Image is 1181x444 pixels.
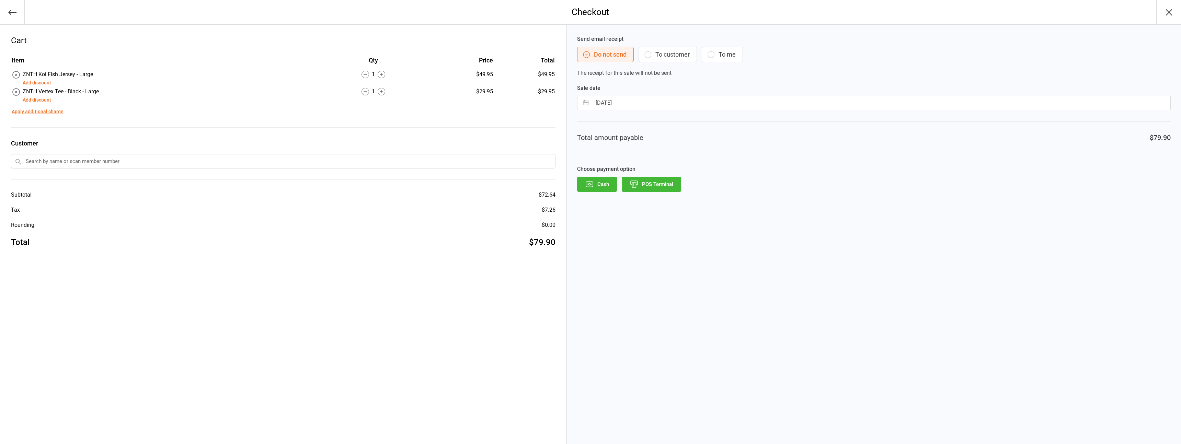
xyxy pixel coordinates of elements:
[319,70,428,79] div: 1
[577,177,617,192] button: Cash
[577,47,634,62] button: Do not send
[11,154,555,168] input: Search by name or scan member number
[12,56,319,70] th: Item
[428,70,493,79] div: $49.95
[11,236,30,248] div: Total
[542,221,555,229] div: $0.00
[622,177,681,192] button: POS Terminal
[319,56,428,70] th: Qty
[529,236,555,248] div: $79.90
[11,206,20,214] div: Tax
[23,71,93,78] span: ZNTH Koi Fish Jersey - Large
[12,108,64,115] button: Apply additional charge
[23,96,51,104] button: Add discount
[11,191,32,199] div: Subtotal
[702,47,743,62] button: To me
[496,87,555,104] td: $29.95
[542,206,555,214] div: $7.26
[577,165,1171,173] label: Choose payment option
[11,221,34,229] div: Rounding
[496,56,555,70] th: Total
[11,34,555,47] div: Cart
[539,191,555,199] div: $72.64
[23,79,51,86] button: Add discount
[428,87,493,96] div: $29.95
[639,47,697,62] button: To customer
[1150,132,1171,143] div: $79.90
[577,35,1171,43] label: Send email receipt
[496,70,555,87] td: $49.95
[23,88,99,95] span: ZNTH Vertex Tee - Black - Large
[11,139,555,148] label: Customer
[319,87,428,96] div: 1
[577,84,1171,92] label: Sale date
[428,56,493,65] div: Price
[577,132,643,143] div: Total amount payable
[577,35,1171,77] div: The receipt for this sale will not be sent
